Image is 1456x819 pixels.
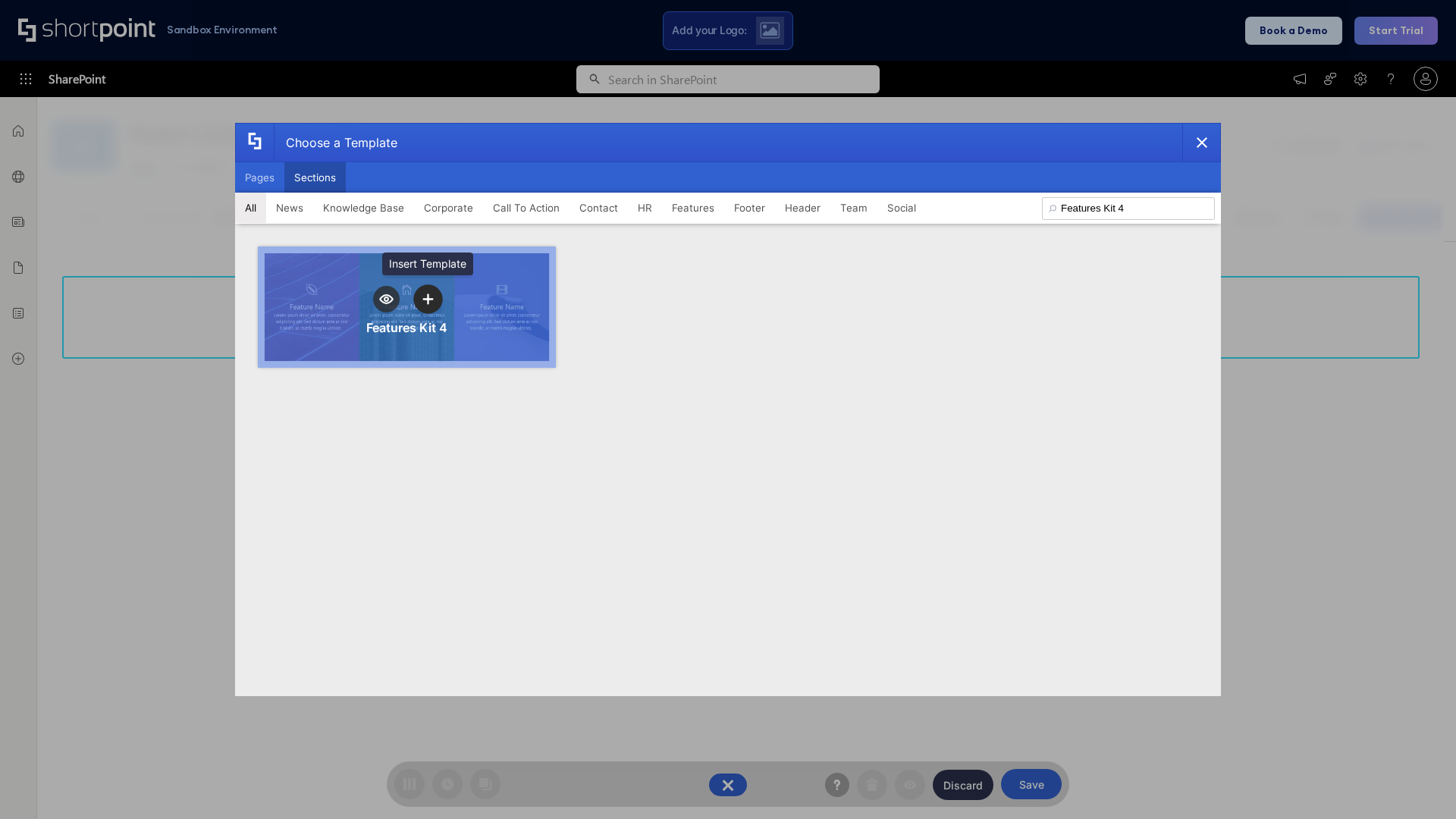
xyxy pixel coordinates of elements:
button: Contact [570,193,628,223]
button: HR [628,193,662,223]
div: Choose a Template [274,124,397,162]
div: template selector [235,123,1221,696]
button: Header [775,193,830,223]
input: Search [1042,197,1215,220]
button: Knowledge Base [313,193,414,223]
button: Corporate [414,193,483,223]
button: All [235,193,266,223]
button: Pages [235,162,284,193]
button: Call To Action [483,193,570,223]
button: Footer [724,193,775,223]
button: Features [662,193,724,223]
div: Features Kit 4 [366,320,447,335]
button: Team [830,193,877,223]
button: News [266,193,313,223]
button: Sections [284,162,346,193]
iframe: Chat Widget [1380,746,1456,819]
button: Social [877,193,926,223]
